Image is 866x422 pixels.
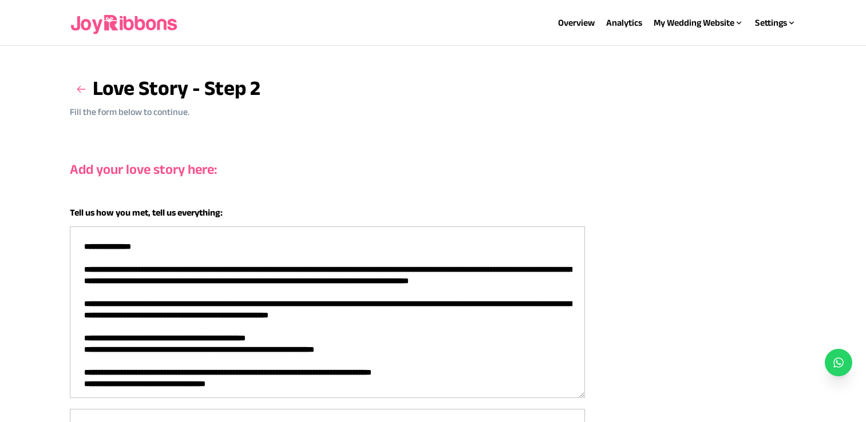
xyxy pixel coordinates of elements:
[70,105,260,119] p: Fill the form below to continue.
[70,206,797,220] h6: Tell us how you met, tell us everything:
[654,16,744,30] div: My Wedding Website
[70,5,180,41] img: joyribbons
[558,18,595,27] a: Overview
[70,73,260,105] h3: Love Story - Step 2
[755,16,796,30] div: Settings
[70,160,797,178] h3: Add your love story here:
[606,18,642,27] a: Analytics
